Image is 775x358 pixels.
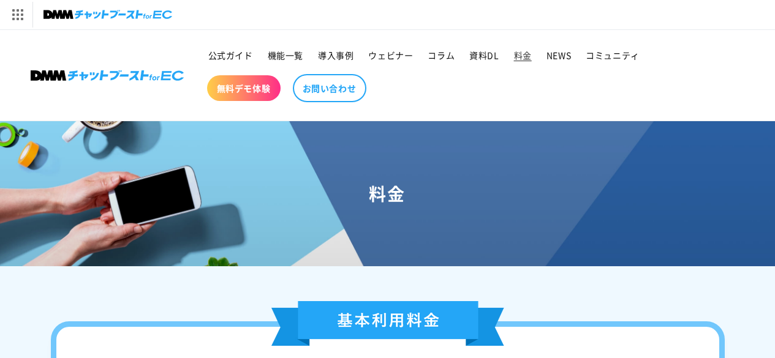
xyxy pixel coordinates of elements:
[207,75,281,101] a: 無料デモ体験
[31,70,184,81] img: 株式会社DMM Boost
[420,42,462,68] a: コラム
[293,74,366,102] a: お問い合わせ
[208,50,253,61] span: 公式ガイド
[43,6,172,23] img: チャットブーストforEC
[2,2,32,28] img: サービス
[318,50,353,61] span: 導入事例
[514,50,532,61] span: 料金
[268,50,303,61] span: 機能一覧
[303,83,357,94] span: お問い合わせ
[271,301,504,346] img: 基本利用料金
[539,42,578,68] a: NEWS
[361,42,420,68] a: ウェビナー
[201,42,260,68] a: 公式ガイド
[368,50,413,61] span: ウェビナー
[586,50,640,61] span: コミュニティ
[260,42,311,68] a: 機能一覧
[462,42,506,68] a: 資料DL
[469,50,499,61] span: 資料DL
[311,42,361,68] a: 導入事例
[578,42,647,68] a: コミュニティ
[15,182,760,204] h1: 料金
[507,42,539,68] a: 料金
[217,83,271,94] span: 無料デモ体験
[546,50,571,61] span: NEWS
[428,50,455,61] span: コラム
